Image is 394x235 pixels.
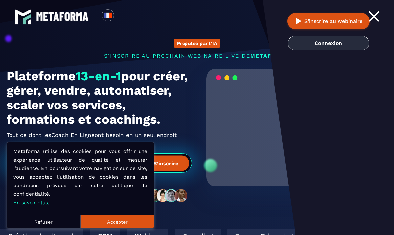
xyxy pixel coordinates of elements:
img: fr [104,11,112,19]
span: Coach En Ligne [51,130,95,140]
p: Metaforma utilise des cookies pour vous offrir une expérience utilisateur de qualité et mesurer l... [13,147,147,207]
button: Refuser [7,215,80,228]
button: S’inscrire [142,155,189,171]
div: Search for option [114,9,130,24]
p: Propulsé par l'IA [177,41,217,46]
a: En savoir plus. [13,200,49,206]
input: Search for option [120,12,124,20]
a: Connexion [288,36,369,50]
img: logo [15,9,31,25]
img: logo [36,12,89,21]
video: Your browser does not support the video tag. [211,86,378,169]
button: S’inscrire au webinaire [287,13,370,29]
p: s'inscrire au prochain webinaire live de [7,53,387,59]
span: METAFORMA [250,53,290,59]
h2: Tout ce dont les ont besoin en un seul endroit [7,130,192,140]
h1: Plateforme pour créer, gérer, vendre, automatiser, scaler vos services, formations et coachings. [7,69,192,127]
img: loading [216,75,238,81]
button: Accepter [80,215,154,228]
img: community-people [146,189,190,203]
span: 13-en-1 [76,69,121,83]
img: play [295,17,303,25]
